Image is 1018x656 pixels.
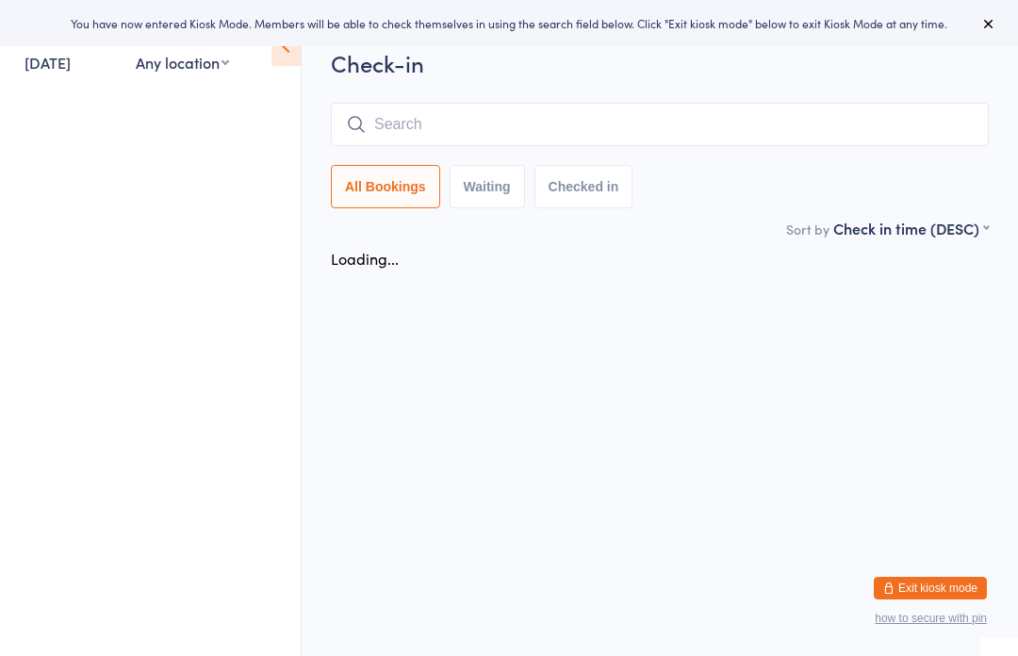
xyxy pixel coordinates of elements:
[25,52,71,73] a: [DATE]
[450,165,525,208] button: Waiting
[30,15,988,31] div: You have now entered Kiosk Mode. Members will be able to check themselves in using the search fie...
[534,165,633,208] button: Checked in
[874,577,987,599] button: Exit kiosk mode
[136,52,229,73] div: Any location
[875,612,987,625] button: how to secure with pin
[331,103,989,146] input: Search
[331,165,440,208] button: All Bookings
[331,248,399,269] div: Loading...
[833,218,989,238] div: Check in time (DESC)
[786,220,829,238] label: Sort by
[331,47,989,78] h2: Check-in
